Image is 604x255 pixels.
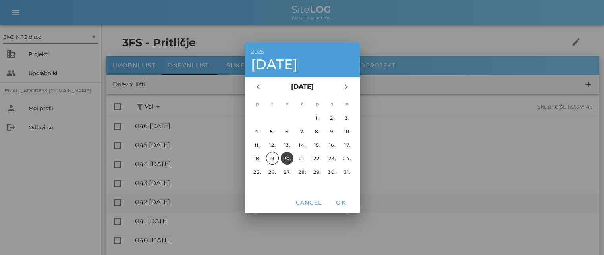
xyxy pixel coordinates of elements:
div: 22. [311,155,323,161]
div: 10. [341,128,353,134]
button: Prejšnji mesec [251,80,265,94]
th: č [295,97,309,111]
th: t [265,97,279,111]
button: 19. [266,152,278,165]
div: 17. [341,142,353,148]
button: 21. [295,152,308,165]
button: 8. [311,125,323,138]
button: 29. [311,165,323,178]
th: s [280,97,294,111]
div: 4. [251,128,263,134]
button: 11. [251,138,263,151]
div: 5. [266,128,278,134]
button: 17. [341,138,353,151]
div: 1. [311,115,323,121]
div: 2. [326,115,338,121]
span: Cancel [295,199,322,206]
th: p [250,97,264,111]
button: 9. [326,125,338,138]
div: 19. [266,155,278,161]
button: 13. [281,138,293,151]
div: 25. [251,169,263,174]
div: 28. [295,169,308,174]
button: 28. [295,165,308,178]
div: 30. [326,169,338,174]
div: [DATE] [251,58,353,71]
button: [DATE] [288,79,316,95]
button: 4. [251,125,263,138]
div: 18. [251,155,263,161]
button: 16. [326,138,338,151]
th: n [340,97,354,111]
div: 21. [295,155,308,161]
button: 23. [326,152,338,165]
button: 7. [295,125,308,138]
span: OK [331,199,350,206]
button: 3. [341,111,353,124]
button: 20. [281,152,293,165]
button: 2. [326,111,338,124]
div: 7. [295,128,308,134]
div: 29. [311,169,323,174]
div: 23. [326,155,338,161]
div: 24. [341,155,353,161]
iframe: Chat Widget [491,169,604,255]
div: 31. [341,169,353,174]
div: 11. [251,142,263,148]
th: s [325,97,339,111]
i: chevron_left [253,82,263,92]
button: 14. [295,138,308,151]
button: Cancel [292,196,325,210]
th: p [310,97,324,111]
div: 14. [295,142,308,148]
button: 25. [251,165,263,178]
div: 16. [326,142,338,148]
button: 10. [341,125,353,138]
button: 18. [251,152,263,165]
div: 26. [266,169,278,174]
button: 31. [341,165,353,178]
button: 6. [281,125,293,138]
button: 22. [311,152,323,165]
button: 15. [311,138,323,151]
button: OK [328,196,353,210]
div: 27. [281,169,293,174]
i: chevron_right [342,82,351,92]
div: 2025 [251,49,353,54]
div: 8. [311,128,323,134]
div: 13. [281,142,293,148]
div: 20. [281,155,293,161]
button: 26. [266,165,278,178]
div: 15. [311,142,323,148]
button: 12. [266,138,278,151]
div: 9. [326,128,338,134]
button: 24. [341,152,353,165]
div: 12. [266,142,278,148]
div: 3. [341,115,353,121]
button: 5. [266,125,278,138]
div: 6. [281,128,293,134]
button: 30. [326,165,338,178]
button: Naslednji mesec [339,80,353,94]
div: Pripomoček za klepet [491,169,604,255]
button: 27. [281,165,293,178]
button: 1. [311,111,323,124]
